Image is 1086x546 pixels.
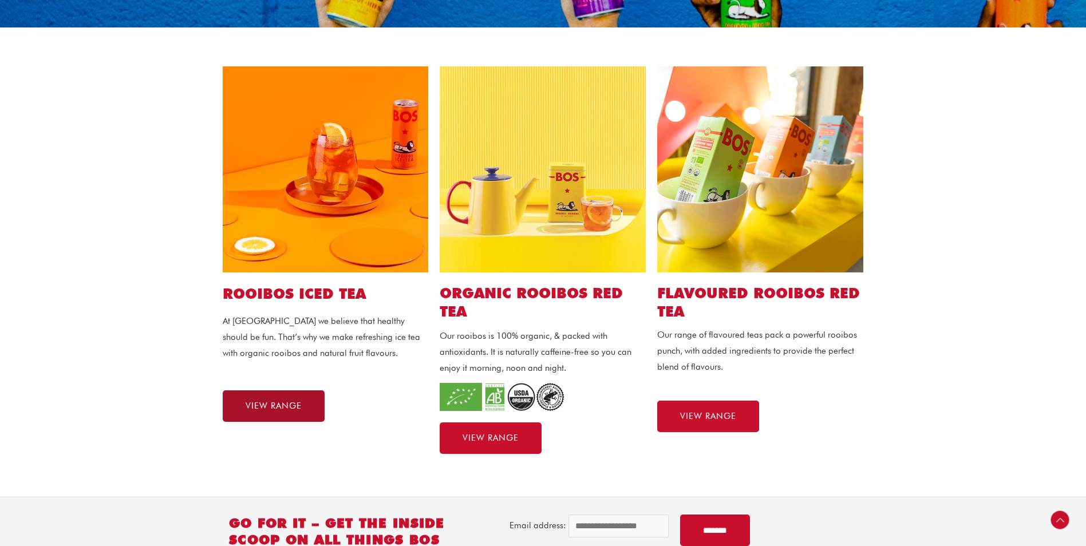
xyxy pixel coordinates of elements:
a: VIEW RANGE [223,390,325,422]
img: hot-tea-2-copy [440,66,646,272]
p: Our range of flavoured teas pack a powerful rooibos punch, with added ingredients to provide the ... [657,327,863,375]
p: At [GEOGRAPHIC_DATA] we believe that healthy should be fun. That’s why we make refreshing ice tea... [223,314,429,362]
h2: ORGANIC ROOIBOS RED TEA [440,284,646,321]
span: VIEW RANGE [463,434,519,442]
label: Email address: [510,520,566,531]
a: VIEW RANGE [440,422,542,454]
img: organic_2 [440,383,567,411]
a: VIEW RANGE [657,401,759,432]
img: peach [223,66,429,272]
span: VIEW RANGE [246,402,302,410]
p: Our rooibos is 100% organic, & packed with antioxidants. It is naturally caffeine-free so you can... [440,329,646,377]
h1: ROOIBOS ICED TEA [223,284,429,304]
span: VIEW RANGE [680,412,736,421]
h2: FLAVOURED ROOIBOS RED TEA [657,284,863,321]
